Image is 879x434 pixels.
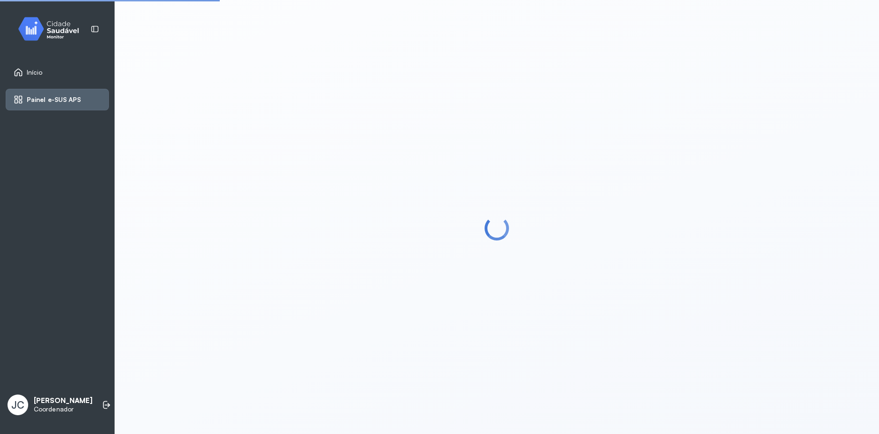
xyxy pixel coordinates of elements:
[27,69,43,77] span: Início
[10,15,94,43] img: monitor.svg
[34,405,93,413] p: Coordenador
[11,399,24,411] span: JC
[14,68,101,77] a: Início
[27,96,81,104] span: Painel e-SUS APS
[34,396,93,405] p: [PERSON_NAME]
[14,95,101,104] a: Painel e-SUS APS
